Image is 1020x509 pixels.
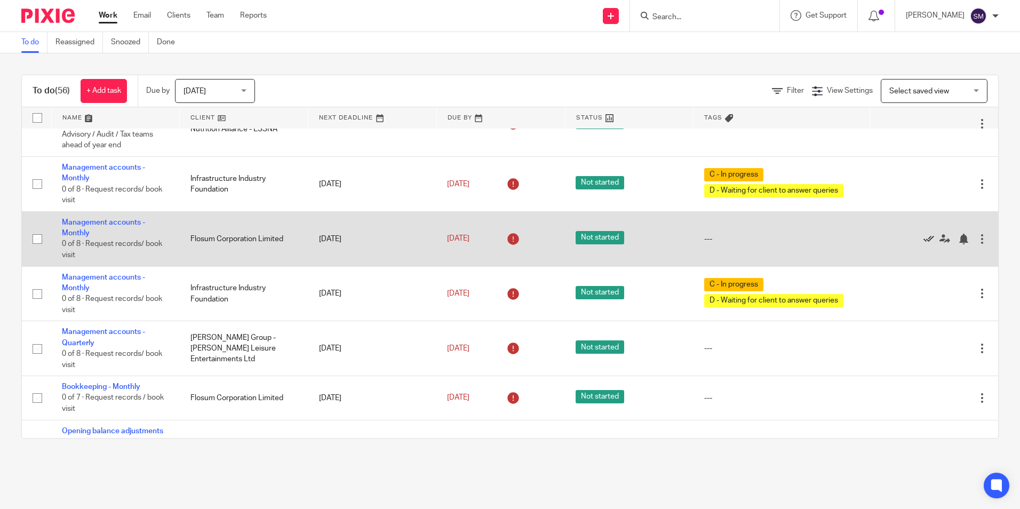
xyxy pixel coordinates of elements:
span: Select saved view [889,88,949,95]
td: [DATE] [308,420,437,475]
a: Work [99,10,117,21]
span: Not started [576,340,624,354]
a: Bookkeeping - Monthly [62,383,140,391]
td: [DATE] [308,321,437,376]
td: [DATE] [308,376,437,420]
td: SIP Distribution Ltd [180,420,308,475]
td: [PERSON_NAME] Group - [PERSON_NAME] Leisure Entertainments Ltd [180,321,308,376]
span: Not started [576,286,624,299]
span: Not started [576,231,624,244]
a: Management accounts - Monthly [62,219,145,237]
span: (56) [55,86,70,95]
span: [DATE] [447,394,469,402]
span: 0 of 8 · Request records/ book visit [62,296,162,314]
a: Management accounts - Monthly [62,164,145,182]
span: C - In progress [704,168,763,181]
h1: To do [33,85,70,97]
a: + Add task [81,79,127,103]
span: Tags [704,115,722,121]
a: Email [133,10,151,21]
a: Clients [167,10,190,21]
td: [DATE] [308,211,437,266]
td: Infrastructure Industry Foundation [180,157,308,212]
a: Opening balance adjustments [62,427,163,435]
a: Reassigned [55,32,103,53]
a: Done [157,32,183,53]
span: View Settings [827,87,873,94]
td: [DATE] [308,157,437,212]
div: --- [704,343,859,354]
a: Mark as done [923,234,939,244]
a: Reports [240,10,267,21]
td: Flosum Corporation Limited [180,376,308,420]
p: Due by [146,85,170,96]
span: D - Waiting for client to answer queries [704,294,843,307]
span: Get Support [806,12,847,19]
span: D - Waiting for client to answer queries [704,184,843,197]
div: --- [704,393,859,403]
img: svg%3E [970,7,987,25]
span: [DATE] [447,290,469,297]
p: [PERSON_NAME] [906,10,965,21]
span: 0 of 8 · Request records/ book visit [62,241,162,259]
span: Not started [576,176,624,189]
td: Infrastructure Industry Foundation [180,266,308,321]
td: Flosum Corporation Limited [180,211,308,266]
span: 0 of 8 · Request records/ book visit [62,186,162,204]
span: 0 of 4 · Liaise with Accounts & Advisory / Audit / Tax teams ahead of year end [62,120,161,149]
div: --- [704,234,859,244]
span: [DATE] [184,88,206,95]
span: Not started [576,390,624,403]
span: 0 of 7 · Request records / book visit [62,394,164,413]
input: Search [651,13,747,22]
span: Filter [787,87,804,94]
span: 0 of 8 · Request records/ book visit [62,350,162,369]
span: [DATE] [447,235,469,243]
span: C - In progress [704,278,763,291]
img: Pixie [21,9,75,23]
a: Management accounts - Monthly [62,274,145,292]
span: [DATE] [447,180,469,188]
span: [DATE] [447,345,469,352]
a: To do [21,32,47,53]
a: Team [206,10,224,21]
td: [DATE] [308,266,437,321]
a: Snoozed [111,32,149,53]
a: Management accounts - Quarterly [62,328,145,346]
